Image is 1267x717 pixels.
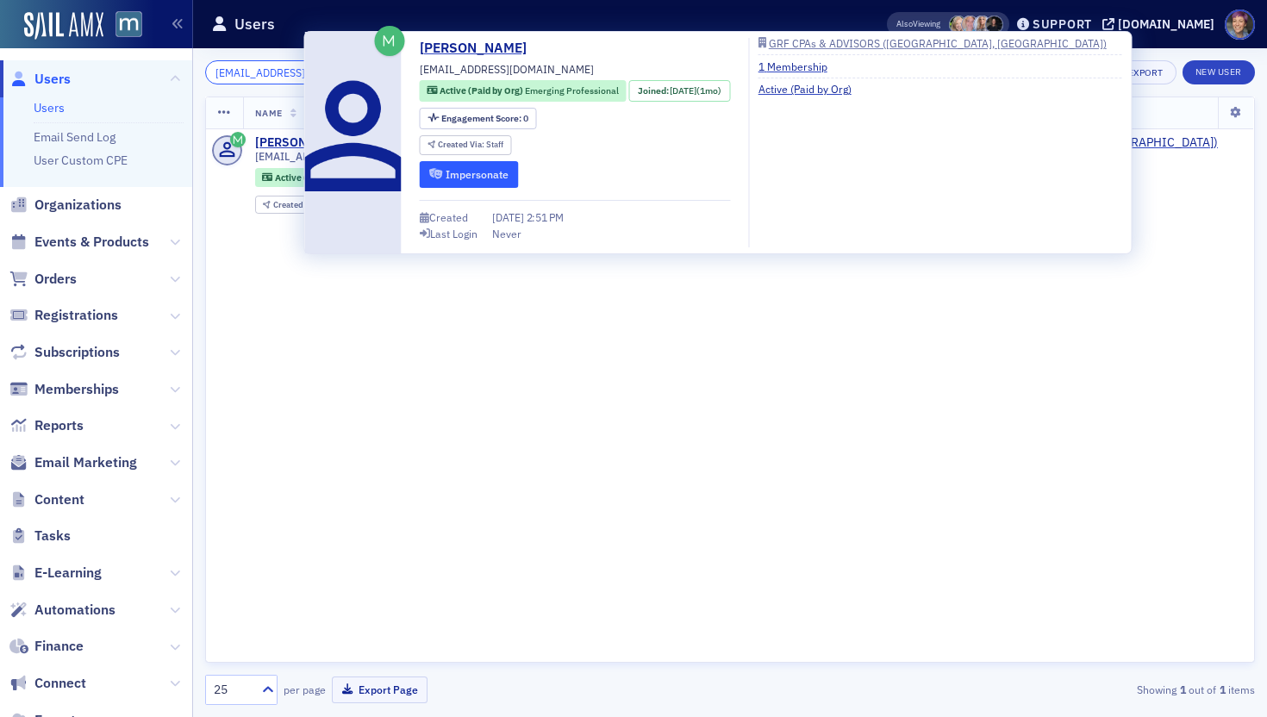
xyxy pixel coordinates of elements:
div: Last Login [430,229,477,239]
a: [PERSON_NAME] [420,38,540,59]
span: Subscriptions [34,343,120,362]
span: Profile [1225,9,1255,40]
a: Events & Products [9,233,149,252]
span: Active (Paid by Org) [275,171,360,184]
span: Lauren McDonough [985,16,1003,34]
button: Impersonate [420,161,519,188]
span: Tasks [34,527,71,546]
span: Joined : [638,84,671,98]
div: Staff [273,201,339,210]
a: View Homepage [103,11,142,41]
div: Created Via: Staff [420,135,512,155]
div: Support [1033,16,1092,32]
div: Created Via: Staff [255,196,347,214]
div: 25 [214,681,252,699]
a: Active (Paid by Org) Emerging Professional [262,171,453,183]
a: 1 Membership [758,59,840,74]
div: Created [429,213,468,222]
a: Connect [9,674,86,693]
span: Registrations [34,306,118,325]
a: Tasks [9,527,71,546]
a: User Custom CPE [34,153,128,168]
span: Emerging Professional [525,84,619,97]
label: per page [284,682,326,697]
a: Active (Paid by Org) Emerging Professional [427,84,618,98]
a: New User [1183,60,1255,84]
a: Memberships [9,380,119,399]
span: Active (Paid by Org) [440,84,525,97]
span: Memberships [34,380,119,399]
div: Engagement Score: 0 [420,108,537,129]
a: Users [34,100,65,115]
span: Reports [34,416,84,435]
a: Email Send Log [34,129,115,145]
a: Active (Paid by Org) [758,81,864,97]
div: GRF CPAs & ADVISORS ([GEOGRAPHIC_DATA], [GEOGRAPHIC_DATA]) [769,39,1107,48]
span: Engagement Score : [441,112,523,124]
h1: Users [234,14,275,34]
span: Emily Trott [973,16,991,34]
div: [DOMAIN_NAME] [1118,16,1214,32]
span: [EMAIL_ADDRESS][DOMAIN_NAME] [420,61,594,77]
a: GRF CPAs & ADVISORS ([GEOGRAPHIC_DATA], [GEOGRAPHIC_DATA]) [758,38,1122,48]
input: Search… [205,60,370,84]
div: Export [1128,68,1164,78]
a: Content [9,490,84,509]
button: Export [1101,60,1176,84]
span: Events & Products [34,233,149,252]
span: Orders [34,270,77,289]
span: Organizations [34,196,122,215]
a: Subscriptions [9,343,120,362]
span: [DATE] [670,84,696,97]
a: [PERSON_NAME] [255,135,351,151]
a: Reports [9,416,84,435]
div: Also [896,18,913,29]
span: Created Via : [438,139,486,150]
span: [DATE] [492,210,527,224]
span: Users [34,70,71,89]
span: Content [34,490,84,509]
span: Rebekah Olson [949,16,967,34]
div: Showing out of items [917,682,1255,697]
a: E-Learning [9,564,102,583]
span: Name [255,107,283,119]
span: Finance [34,637,84,656]
div: (1mo) [670,84,721,98]
a: Automations [9,601,115,620]
span: 2:51 PM [527,210,564,224]
a: Finance [9,637,84,656]
span: Viewing [896,18,940,30]
strong: 1 [1176,682,1189,697]
span: Email Marketing [34,453,137,472]
strong: 1 [1216,682,1228,697]
button: [DOMAIN_NAME] [1102,18,1220,30]
span: Created Via : [273,199,321,210]
span: Connect [34,674,86,693]
a: Organizations [9,196,122,215]
div: Never [492,226,521,241]
div: Active (Paid by Org): Active (Paid by Org): Emerging Professional [420,80,627,102]
span: [EMAIL_ADDRESS][DOMAIN_NAME] [255,150,429,163]
a: Users [9,70,71,89]
a: Email Marketing [9,453,137,472]
span: Automations [34,601,115,620]
div: 0 [441,114,528,123]
a: Registrations [9,306,118,325]
button: Export Page [332,676,428,703]
img: SailAMX [115,11,142,38]
a: Orders [9,270,77,289]
div: Staff [438,140,503,150]
div: Active (Paid by Org): Active (Paid by Org): Emerging Professional [255,168,462,187]
img: SailAMX [24,12,103,40]
span: Dee Sullivan [961,16,979,34]
span: E-Learning [34,564,102,583]
div: Joined: 2025-07-08 00:00:00 [629,80,730,102]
